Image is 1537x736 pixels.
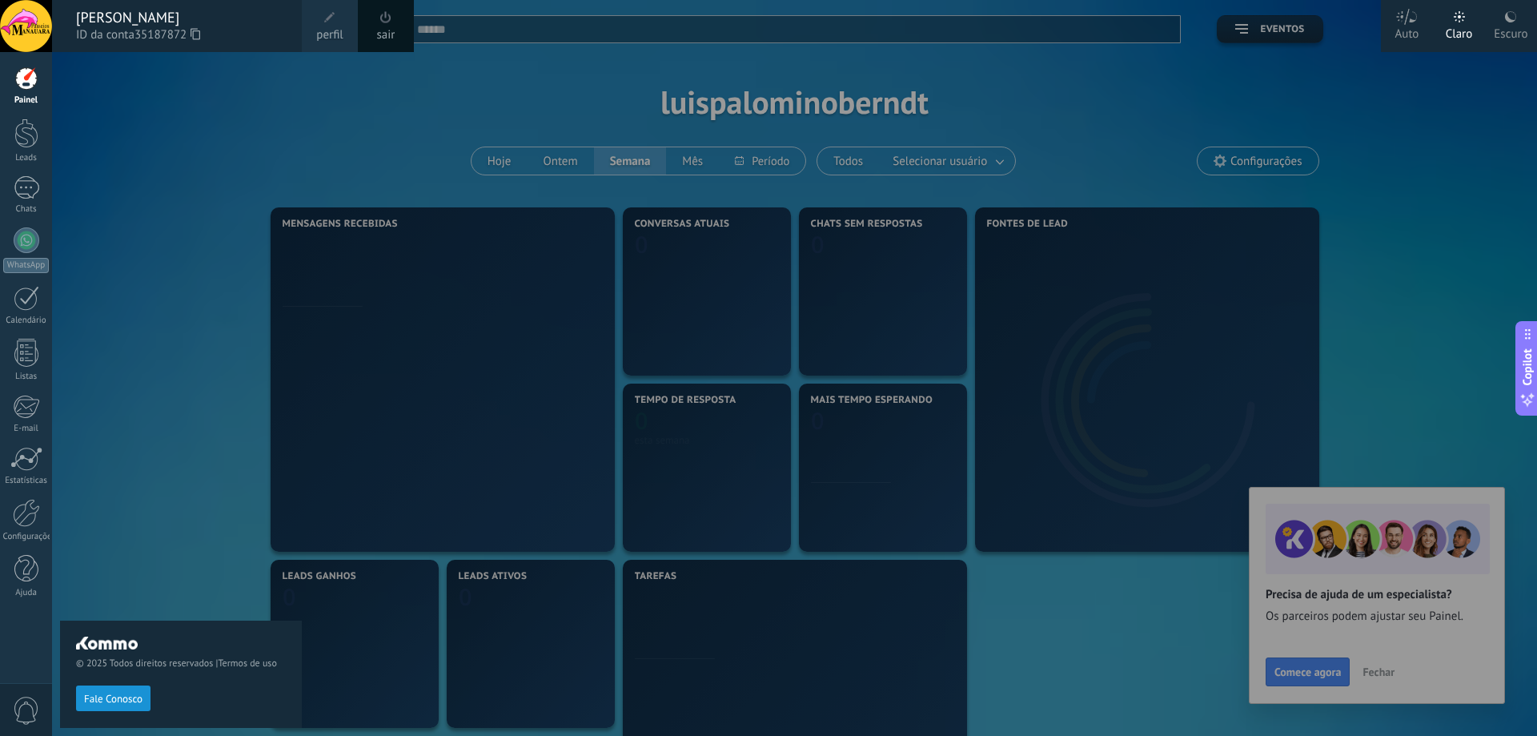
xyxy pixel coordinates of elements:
[76,26,286,44] span: ID da conta
[3,204,50,215] div: Chats
[76,692,150,704] a: Fale Conosco
[316,26,343,44] span: perfil
[218,658,276,670] a: Termos de uso
[3,153,50,163] div: Leads
[1494,10,1527,52] div: Escuro
[1519,348,1535,385] span: Copilot
[3,258,49,273] div: WhatsApp
[3,476,50,486] div: Estatísticas
[3,316,50,326] div: Calendário
[3,372,50,382] div: Listas
[1395,10,1419,52] div: Auto
[377,26,395,44] a: sair
[76,9,286,26] div: [PERSON_NAME]
[76,658,286,670] span: © 2025 Todos direitos reservados |
[3,532,50,542] div: Configurações
[3,424,50,434] div: E-mail
[3,588,50,598] div: Ajuda
[1446,10,1473,52] div: Claro
[84,694,142,705] span: Fale Conosco
[134,26,200,44] span: 35187872
[3,95,50,106] div: Painel
[76,686,150,711] button: Fale Conosco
